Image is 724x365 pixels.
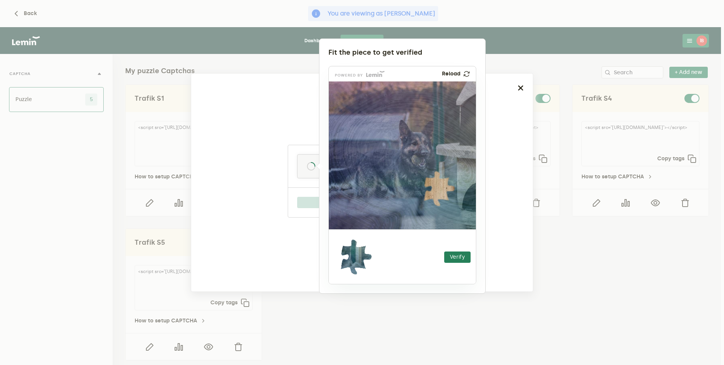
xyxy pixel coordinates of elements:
img: 490dbf68-6d32-44f4-9c20-a18dfa84eff5.png [329,81,587,229]
p: Reload [442,71,460,77]
img: Lemin logo [366,71,385,77]
img: refresh.png [463,71,470,77]
div: Fit the piece to get verified [328,48,476,57]
button: Verify [444,252,471,263]
p: powered by [335,74,363,77]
